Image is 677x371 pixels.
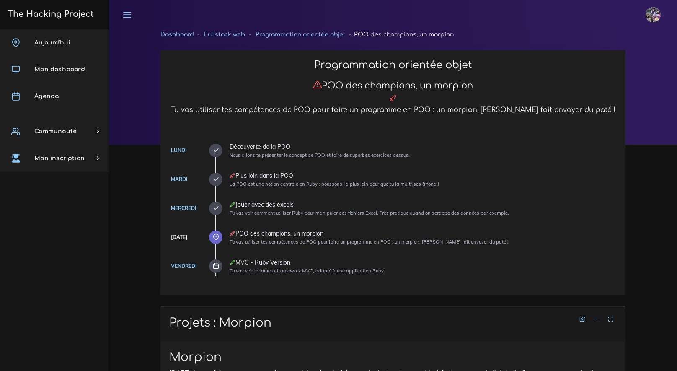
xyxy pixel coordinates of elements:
[230,259,617,265] div: MVC - Ruby Version
[230,239,509,245] small: Tu vas utiliser tes compétences de POO pour faire un programme en POO : un morpion. [PERSON_NAME]...
[230,202,617,208] div: Jouer avec des excels
[230,268,385,274] small: Tu vas voir le fameux framework MVC, adapté à une application Ruby.
[34,66,85,73] span: Mon dashboard
[346,29,454,40] li: POO des champions, un morpion
[204,31,245,38] a: Fullstack web
[34,155,85,161] span: Mon inscription
[169,80,617,91] h3: POO des champions, un morpion
[34,128,77,135] span: Communauté
[34,39,70,46] span: Aujourd'hui
[230,231,617,236] div: POO des champions, un morpion
[171,176,187,182] a: Mardi
[230,152,410,158] small: Nous allons te présenter le concept de POO et faire de superbes exercices dessus.
[230,181,439,187] small: La POO est une notion centrale en Ruby : poussons-la plus loin pour que tu la maîtrises à fond !
[169,106,617,114] h5: Tu vas utiliser tes compétences de POO pour faire un programme en POO : un morpion. [PERSON_NAME]...
[171,147,186,153] a: Lundi
[230,144,617,150] div: Découverte de la POO
[160,31,194,38] a: Dashboard
[169,316,617,330] h1: Projets : Morpion
[34,93,59,99] span: Agenda
[646,7,661,22] img: eg54bupqcshyolnhdacp.jpg
[169,59,617,71] h2: Programmation orientée objet
[230,173,617,179] div: Plus loin dans la POO
[5,10,94,19] h3: The Hacking Project
[230,210,509,216] small: Tu vas voir comment utiliser Ruby pour manipuler des fichiers Excel. Très pratique quand on scrap...
[256,31,346,38] a: Programmation orientée objet
[171,263,196,269] a: Vendredi
[171,205,196,211] a: Mercredi
[169,350,617,365] h1: Morpion
[171,233,187,242] div: [DATE]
